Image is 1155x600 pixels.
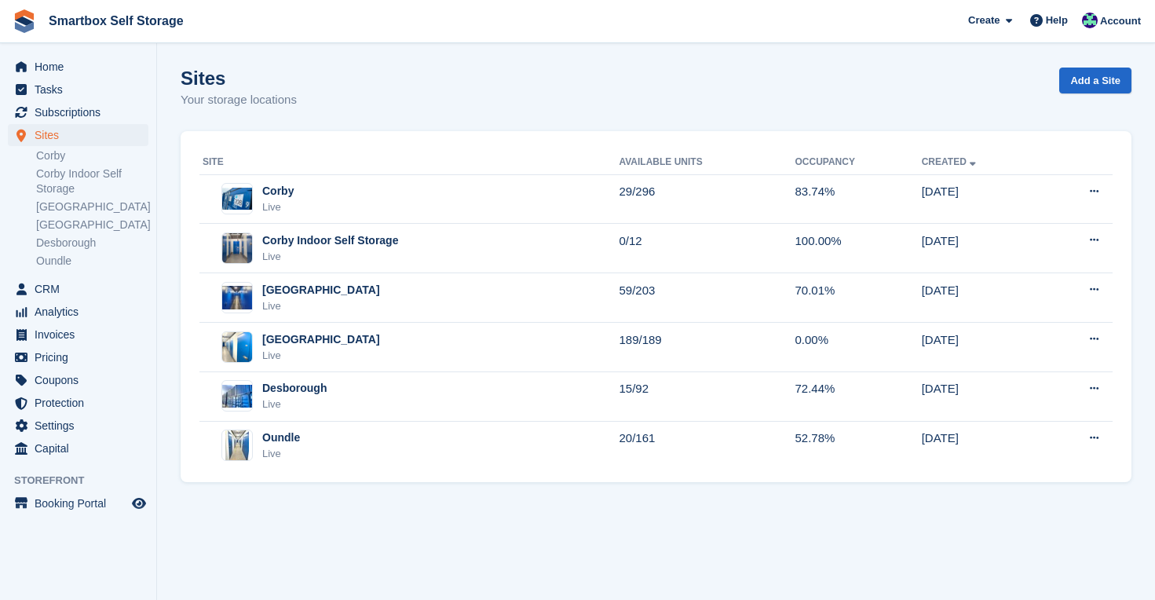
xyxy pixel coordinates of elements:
[922,371,1043,421] td: [DATE]
[36,218,148,232] a: [GEOGRAPHIC_DATA]
[8,301,148,323] a: menu
[222,188,252,210] img: Image of Corby site
[1082,13,1098,28] img: Roger Canham
[795,273,921,323] td: 70.01%
[181,91,297,109] p: Your storage locations
[8,56,148,78] a: menu
[922,174,1043,224] td: [DATE]
[262,380,327,397] div: Desborough
[35,124,129,146] span: Sites
[795,371,921,421] td: 72.44%
[35,346,129,368] span: Pricing
[1100,13,1141,29] span: Account
[922,273,1043,323] td: [DATE]
[8,324,148,346] a: menu
[262,331,380,348] div: [GEOGRAPHIC_DATA]
[35,369,129,391] span: Coupons
[222,286,252,309] img: Image of Stamford site
[36,166,148,196] a: Corby Indoor Self Storage
[619,421,795,470] td: 20/161
[35,101,129,123] span: Subscriptions
[8,346,148,368] a: menu
[795,224,921,273] td: 100.00%
[14,473,156,488] span: Storefront
[922,323,1043,372] td: [DATE]
[262,249,398,265] div: Live
[130,494,148,513] a: Preview store
[8,101,148,123] a: menu
[619,150,795,175] th: Available Units
[13,9,36,33] img: stora-icon-8386f47178a22dfd0bd8f6a31ec36ba5ce8667c1dd55bd0f319d3a0aa187defe.svg
[36,199,148,214] a: [GEOGRAPHIC_DATA]
[262,446,300,462] div: Live
[262,348,380,364] div: Live
[795,150,921,175] th: Occupancy
[225,430,249,461] img: Image of Oundle site
[619,273,795,323] td: 59/203
[199,150,619,175] th: Site
[922,224,1043,273] td: [DATE]
[795,323,921,372] td: 0.00%
[1059,68,1131,93] a: Add a Site
[922,156,979,167] a: Created
[35,278,129,300] span: CRM
[262,282,380,298] div: [GEOGRAPHIC_DATA]
[262,397,327,412] div: Live
[35,415,129,437] span: Settings
[262,199,294,215] div: Live
[795,174,921,224] td: 83.74%
[35,392,129,414] span: Protection
[36,254,148,269] a: Oundle
[222,332,252,362] img: Image of Leicester site
[262,298,380,314] div: Live
[35,56,129,78] span: Home
[8,492,148,514] a: menu
[795,421,921,470] td: 52.78%
[222,233,252,263] img: Image of Corby Indoor Self Storage site
[968,13,1000,28] span: Create
[262,232,398,249] div: Corby Indoor Self Storage
[8,124,148,146] a: menu
[35,324,129,346] span: Invoices
[42,8,190,34] a: Smartbox Self Storage
[619,323,795,372] td: 189/189
[619,371,795,421] td: 15/92
[36,148,148,163] a: Corby
[8,415,148,437] a: menu
[35,437,129,459] span: Capital
[1046,13,1068,28] span: Help
[619,174,795,224] td: 29/296
[8,369,148,391] a: menu
[36,236,148,251] a: Desborough
[262,183,294,199] div: Corby
[35,301,129,323] span: Analytics
[35,79,129,101] span: Tasks
[8,278,148,300] a: menu
[619,224,795,273] td: 0/12
[922,421,1043,470] td: [DATE]
[8,437,148,459] a: menu
[35,492,129,514] span: Booking Portal
[262,430,300,446] div: Oundle
[222,385,252,408] img: Image of Desborough site
[181,68,297,89] h1: Sites
[8,392,148,414] a: menu
[8,79,148,101] a: menu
